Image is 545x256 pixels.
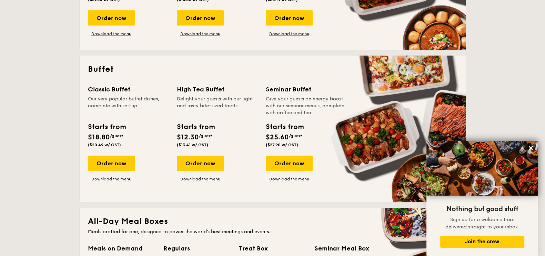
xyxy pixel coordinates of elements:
[88,31,135,37] a: Download the menu
[177,31,224,37] a: Download the menu
[445,217,519,230] span: Sign up for a welcome treat delivered straight to your inbox.
[266,10,313,26] div: Order now
[177,176,224,182] a: Download the menu
[88,156,135,171] div: Order now
[88,228,457,235] div: Meals crafted for one, designed to power the world's best meetings and events.
[177,85,258,94] div: High Tea Buffet
[177,156,224,171] div: Order now
[88,96,169,116] div: Our very popular buffet dishes, complete with set-up.
[88,216,457,227] h2: All-Day Meal Boxes
[88,133,110,141] span: $18.80
[266,85,346,94] div: Seminar Buffet
[177,142,208,147] span: ($13.41 w/ GST)
[266,31,313,37] a: Download the menu
[163,244,231,253] div: Regulars
[177,10,224,26] div: Order now
[266,156,313,171] div: Order now
[88,10,135,26] div: Order now
[110,134,123,138] span: /guest
[177,133,199,141] span: $12.30
[266,96,346,116] div: Give your guests an energy boost with our seminar menus, complete with coffee and tea.
[525,142,536,154] button: Close
[426,141,538,196] img: DSC07876-Edit02-Large.jpeg
[266,142,298,147] span: ($27.90 w/ GST)
[177,122,214,132] div: Starts from
[266,122,303,132] div: Starts from
[177,96,258,116] div: Delight your guests with our light and tasty bite-sized treats.
[239,244,306,253] div: Treat Box
[88,64,457,75] h2: Buffet
[88,85,169,94] div: Classic Buffet
[88,244,155,253] div: Meals on Demand
[88,176,135,182] a: Download the menu
[199,134,212,138] span: /guest
[88,122,125,132] div: Starts from
[266,176,313,182] a: Download the menu
[440,236,524,248] button: Join the crew
[88,142,121,147] span: ($20.49 w/ GST)
[314,244,382,253] div: Seminar Meal Box
[289,134,302,138] span: /guest
[266,133,289,141] span: $25.60
[446,205,518,213] span: Nothing but good stuff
